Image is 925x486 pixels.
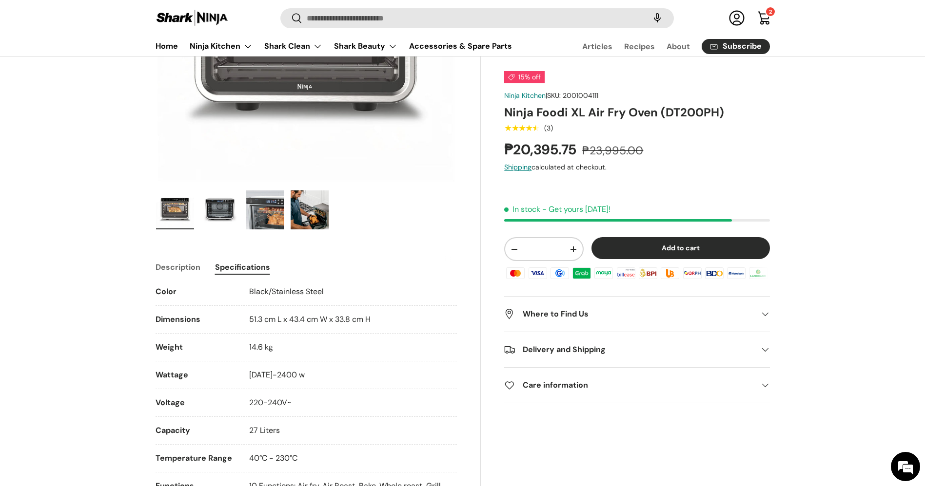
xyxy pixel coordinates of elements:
strong: ₱20,395.75 [504,140,579,159]
img: maya [593,266,614,280]
speech-search-button: Search by voice [642,8,673,29]
span: Black/Stainless Steel [249,286,324,297]
span: 2001004111 [563,91,598,100]
div: Weight [156,341,234,353]
button: Specifications [215,256,270,278]
div: Color [156,286,234,298]
summary: Delivery and Shipping [504,332,769,367]
h2: Care information [504,379,754,391]
div: Temperature Range [156,452,234,464]
img: ninja-foodi-xl-air-fry-oven-power-on-mode-full-view-sharkninja-philippines [201,190,239,229]
img: Shark Ninja Philippines [156,9,229,28]
img: grabpay [571,266,592,280]
h2: Where to Find Us [504,308,754,320]
img: master [505,266,526,280]
span: 40°C - 230°C [249,453,297,463]
span: In stock [504,205,540,215]
a: Articles [582,37,612,56]
button: Description [156,256,200,278]
img: qrph [681,266,703,280]
p: - Get yours [DATE]! [542,205,610,215]
span: 27 Liters [249,425,280,435]
nav: Primary [156,37,512,56]
summary: Where to Find Us [504,297,769,332]
img: a-guy-enjoying-his-freshly-cooked-food-with-ninja-foodi-xl-air-fry-oven-view-sharkninja-philippines [291,190,329,229]
a: Subscribe [702,39,770,54]
summary: Shark Beauty [328,37,403,56]
summary: Ninja Kitchen [184,37,258,56]
img: landbank [748,266,769,280]
div: (3) [544,125,553,132]
div: Wattage [156,369,234,381]
a: Shipping [504,163,531,171]
a: Recipes [624,37,655,56]
span: SKU: [547,91,561,100]
summary: Care information [504,368,769,403]
span: | [546,91,598,100]
h2: Delivery and Shipping [504,344,754,355]
a: Home [156,37,178,56]
img: ninja-foodi-xl-air-fry-oven-with-sample-food-contents-zoom-view-sharkninja-philippines [246,190,284,229]
img: ubp [659,266,681,280]
img: ninja-foodi-xl-air-fry-oven-with-sample-food-content-full-view-sharkninja-philippines [156,190,194,229]
div: Dimensions [156,314,234,325]
img: gcash [549,266,571,280]
img: metrobank [726,266,747,280]
img: visa [527,266,548,280]
img: billease [615,266,637,280]
div: 4.33 out of 5.0 stars [504,124,539,132]
div: Capacity [156,425,234,436]
img: bpi [637,266,659,280]
span: [DATE]-2400 w [249,370,305,380]
span: Subscribe [723,43,762,51]
a: About [667,37,690,56]
s: ₱23,995.00 [582,143,643,158]
span: ★★★★★ [504,123,539,133]
span: 2 [769,9,772,16]
span: 220-240V~ [249,397,292,408]
img: bdo [704,266,725,280]
div: Voltage [156,397,234,409]
span: 14.6 kg [249,342,273,352]
summary: Shark Clean [258,37,328,56]
div: calculated at checkout. [504,162,769,172]
a: Accessories & Spare Parts [409,37,512,56]
nav: Secondary [559,37,770,56]
h1: Ninja Foodi XL Air Fry Oven (DT200PH) [504,105,769,120]
span: 15% off [504,71,545,83]
span: 51.3 cm L x 43.4 cm W x 33.8 cm H [249,314,371,324]
a: Ninja Kitchen [504,91,546,100]
button: Add to cart [591,238,770,260]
